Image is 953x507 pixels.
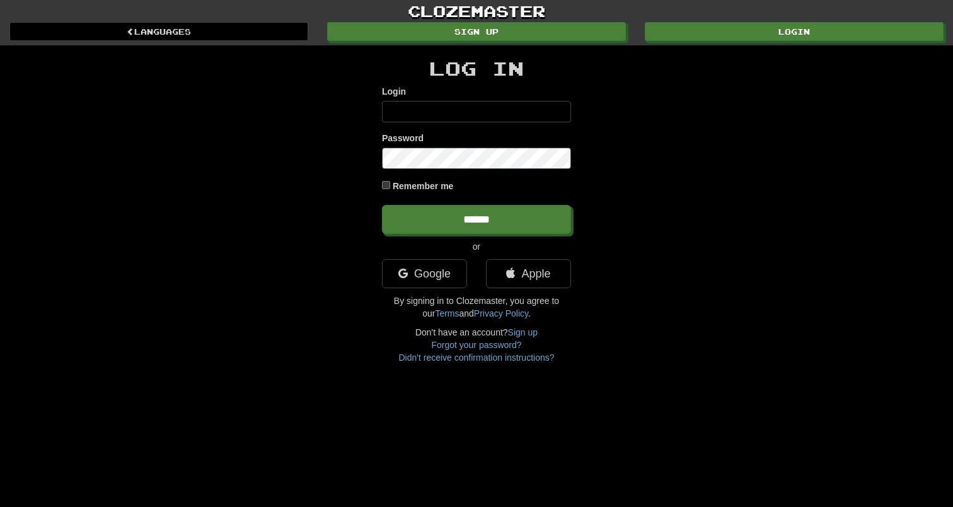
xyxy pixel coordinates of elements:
div: Don't have an account? [382,326,571,364]
a: Forgot your password? [431,340,521,350]
a: Apple [486,259,571,288]
label: Password [382,132,424,144]
a: Sign up [327,22,626,41]
a: Terms [435,308,459,318]
label: Login [382,85,406,98]
a: Languages [9,22,308,41]
h2: Log In [382,58,571,79]
label: Remember me [393,180,454,192]
p: By signing in to Clozemaster, you agree to our and . [382,294,571,320]
a: Sign up [508,327,538,337]
a: Privacy Policy [474,308,528,318]
a: Didn't receive confirmation instructions? [398,353,554,363]
p: or [382,240,571,253]
a: Login [645,22,944,41]
a: Google [382,259,467,288]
